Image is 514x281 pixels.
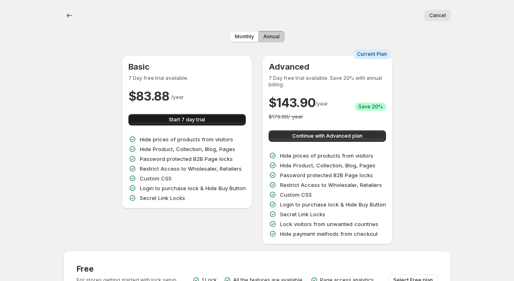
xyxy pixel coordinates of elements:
p: Restrict Access to Wholesaler, Retailers [280,181,382,189]
h2: $ 143.90 [269,94,316,111]
span: Cancel [429,12,446,19]
span: / year [171,94,184,100]
p: Lock visitors from unwanted countries [280,220,378,228]
span: Save 20% [358,103,383,110]
p: Login to purchase lock & Hide Buy Button [280,200,386,209]
p: Restrict Access to Wholesaler, Retailers [140,165,242,173]
span: Continue with Advanced plan [292,133,362,139]
span: Start 7 day trial [169,116,205,123]
p: Custom CSS [140,174,172,182]
p: $ 179.88 / year [269,112,386,121]
p: Hide payment methods from checkout [280,230,378,238]
button: Continue with Advanced plan [269,130,386,142]
p: Hide prices of products from visitors [280,151,373,160]
p: Login to purchase lock & Hide Buy Button [140,184,246,192]
h2: $ 83.88 [128,88,170,104]
button: Start 7 day trial [128,114,246,125]
p: Password protected B2B Page locks [140,155,233,163]
button: Annual [258,31,285,42]
p: Password protected B2B Page locks [280,171,373,179]
h3: Advanced [269,62,386,72]
button: back [64,10,75,21]
button: Cancel [424,10,451,21]
p: Hide Product, Collection, Blog, Pages [140,145,235,153]
p: Custom CSS [280,191,312,199]
span: / year [315,101,328,107]
p: 7 Day free trial available. [128,75,246,81]
p: 7 Day free trial available. Save 20% with annual billing. [269,75,386,88]
span: Current Plan [357,51,387,57]
p: Secret Link Locks [280,210,325,218]
p: Secret Link Locks [140,194,185,202]
h3: Basic [128,62,246,72]
span: Monthly [235,33,254,40]
p: Hide Product, Collection, Blog, Pages [280,161,375,169]
h3: Free [77,264,178,274]
p: Hide prices of products from visitors [140,135,233,143]
button: Monthly [230,31,259,42]
span: Annual [263,33,280,40]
